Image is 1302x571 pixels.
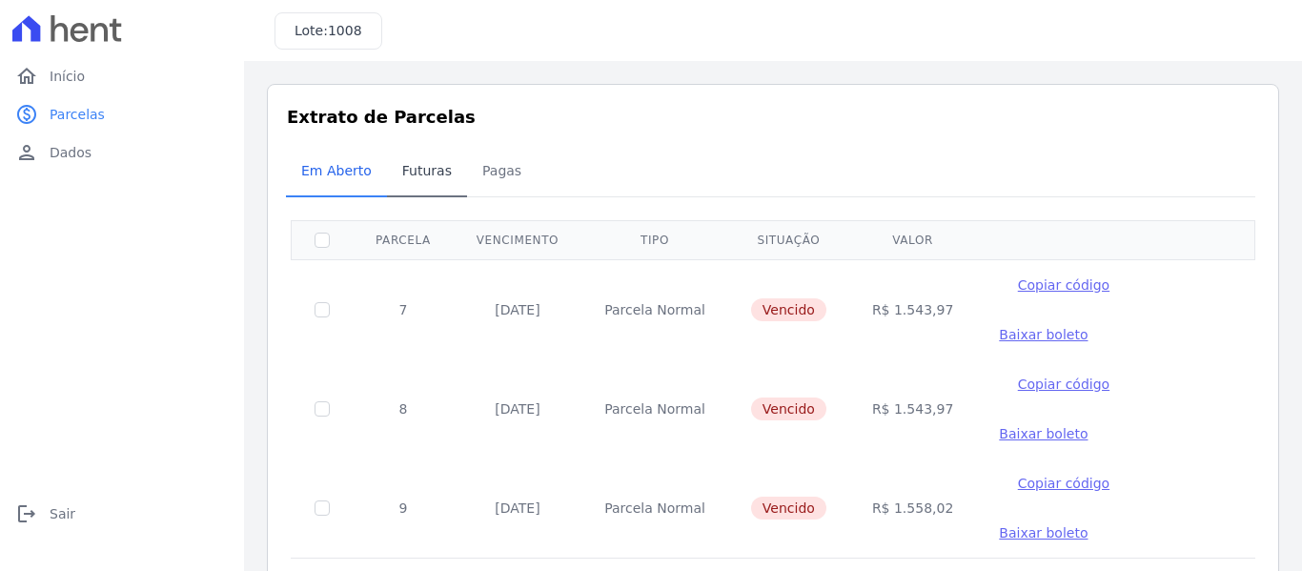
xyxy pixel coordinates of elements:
span: Vencido [751,398,826,420]
span: Copiar código [1018,377,1109,392]
td: Parcela Normal [581,459,728,558]
i: paid [15,103,38,126]
td: [DATE] [454,259,581,359]
span: Copiar código [1018,476,1109,491]
th: Valor [849,220,976,259]
a: paidParcelas [8,95,236,133]
i: person [15,141,38,164]
i: home [15,65,38,88]
span: Baixar boleto [999,525,1088,540]
a: Em Aberto [286,148,387,197]
span: Baixar boleto [999,426,1088,441]
span: Dados [50,143,92,162]
span: Futuras [391,152,463,190]
h3: Lote: [295,21,362,41]
td: Parcela Normal [581,259,728,359]
span: Baixar boleto [999,327,1088,342]
td: 9 [353,459,454,558]
span: Copiar código [1018,277,1109,293]
a: logoutSair [8,495,236,533]
span: Em Aberto [290,152,383,190]
td: R$ 1.558,02 [849,459,976,558]
td: [DATE] [454,359,581,459]
h3: Extrato de Parcelas [287,104,1259,130]
button: Copiar código [999,474,1128,493]
span: Pagas [471,152,533,190]
span: Parcelas [50,105,105,124]
td: R$ 1.543,97 [849,359,976,459]
span: 1008 [328,23,362,38]
a: Baixar boleto [999,523,1088,542]
th: Tipo [581,220,728,259]
th: Parcela [353,220,454,259]
button: Copiar código [999,375,1128,394]
td: 7 [353,259,454,359]
th: Situação [728,220,849,259]
th: Vencimento [454,220,581,259]
span: Sair [50,504,75,523]
i: logout [15,502,38,525]
span: Início [50,67,85,86]
td: [DATE] [454,459,581,558]
td: Parcela Normal [581,359,728,459]
a: Pagas [467,148,537,197]
td: 8 [353,359,454,459]
a: Baixar boleto [999,325,1088,344]
a: personDados [8,133,236,172]
span: Vencido [751,298,826,321]
a: homeInício [8,57,236,95]
a: Baixar boleto [999,424,1088,443]
a: Futuras [387,148,467,197]
td: R$ 1.543,97 [849,259,976,359]
button: Copiar código [999,275,1128,295]
span: Vencido [751,497,826,520]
